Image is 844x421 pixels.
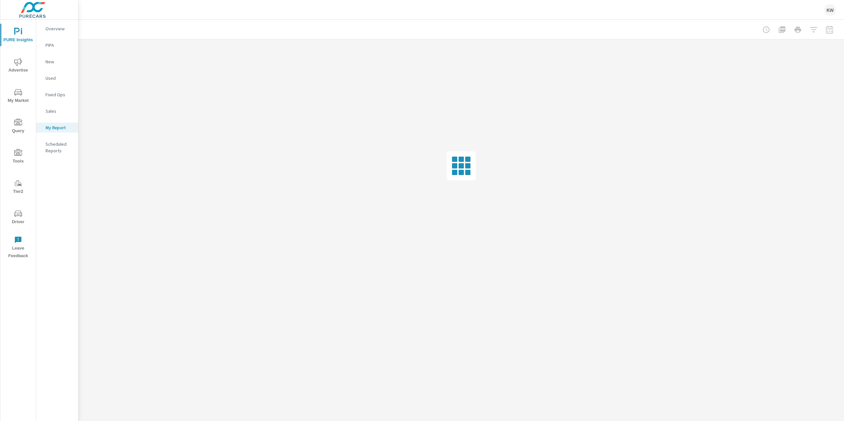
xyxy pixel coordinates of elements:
span: My Market [2,88,34,105]
div: Scheduled Reports [36,139,78,156]
span: Tier2 [2,179,34,195]
p: Fixed Ops [45,91,73,98]
div: Used [36,73,78,83]
p: Scheduled Reports [45,141,73,154]
span: Tools [2,149,34,165]
p: My Report [45,124,73,131]
div: Overview [36,24,78,34]
p: Sales [45,108,73,114]
span: Driver [2,210,34,226]
p: Used [45,75,73,81]
div: My Report [36,123,78,133]
span: Advertise [2,58,34,74]
div: PIPA [36,40,78,50]
div: New [36,57,78,67]
span: PURE Insights [2,28,34,44]
div: nav menu [0,20,36,262]
span: Leave Feedback [2,236,34,260]
p: Overview [45,25,73,32]
p: New [45,58,73,65]
div: Sales [36,106,78,116]
span: Query [2,119,34,135]
p: PIPA [45,42,73,48]
div: Fixed Ops [36,90,78,100]
div: KW [824,4,836,16]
